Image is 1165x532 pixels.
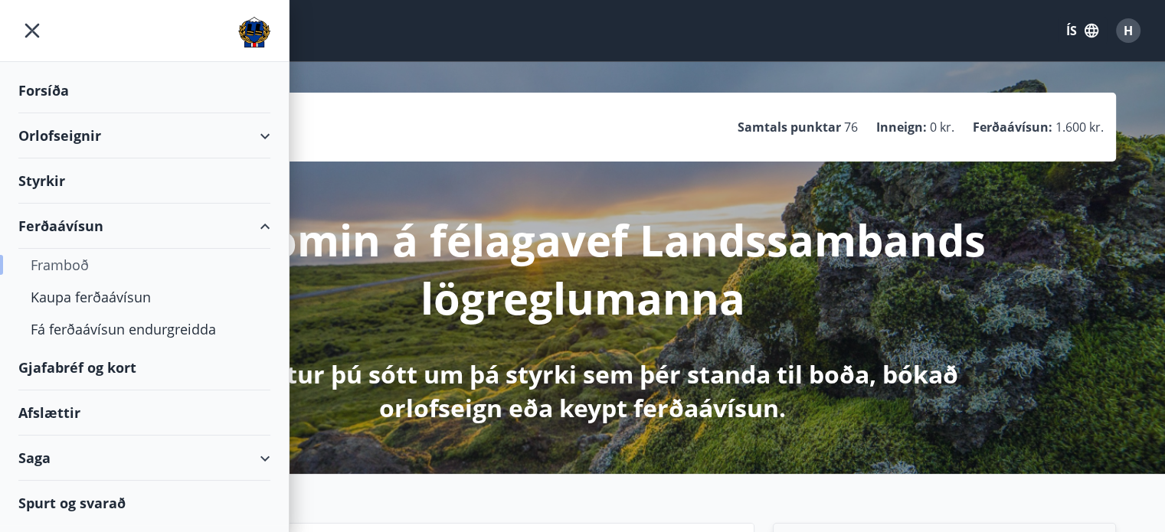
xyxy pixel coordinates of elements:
[876,119,927,135] p: Inneign :
[18,17,46,44] button: menu
[930,119,954,135] span: 0 kr.
[31,249,258,281] div: Framboð
[31,313,258,345] div: Fá ferðaávísun endurgreidda
[1055,119,1104,135] span: 1.600 kr.
[1110,12,1147,49] button: H
[31,281,258,313] div: Kaupa ferðaávísun
[238,17,270,47] img: union_logo
[18,68,270,113] div: Forsíða
[18,158,270,204] div: Styrkir
[844,119,858,135] span: 76
[18,436,270,481] div: Saga
[973,119,1052,135] p: Ferðaávísun :
[18,390,270,436] div: Afslættir
[1124,22,1133,39] span: H
[18,113,270,158] div: Orlofseignir
[18,204,270,249] div: Ferðaávísun
[178,357,987,425] p: Hér getur þú sótt um þá styrki sem þér standa til boða, bókað orlofseign eða keypt ferðaávísun.
[18,345,270,390] div: Gjafabréf og kort
[178,211,987,327] p: Velkomin á félagavef Landssambands lögreglumanna
[738,119,841,135] p: Samtals punktar
[18,481,270,525] div: Spurt og svarað
[1058,17,1107,44] button: ÍS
